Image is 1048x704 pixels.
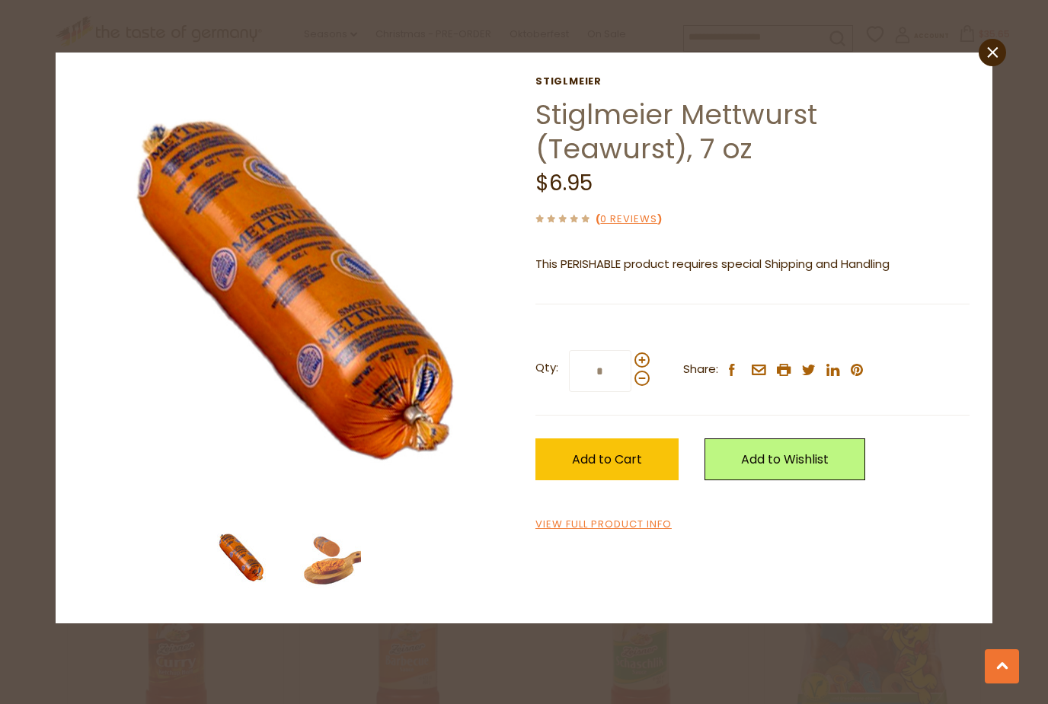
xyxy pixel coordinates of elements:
button: Add to Cart [535,438,679,480]
img: Stiglmeier Mettwurst (Teawurst), 7 oz [78,75,513,510]
span: ( ) [596,212,662,226]
a: Stiglmeier [535,75,970,88]
p: This PERISHABLE product requires special Shipping and Handling [535,255,970,274]
li: We will ship this product in heat-protective packaging and ice. [550,285,970,304]
a: View Full Product Info [535,517,672,533]
span: $6.95 [535,168,593,198]
input: Qty: [569,350,631,392]
span: Add to Cart [572,451,642,468]
a: 0 Reviews [600,212,657,228]
a: Add to Wishlist [705,438,865,480]
img: Stiglmeier Mettwurst (Teawurst), 7 oz [211,527,272,588]
span: Share: [683,360,718,379]
strong: Qty: [535,358,558,377]
img: Stiglmeier Mettwurst (Teawurst), 7 oz [300,527,361,588]
a: Stiglmeier Mettwurst (Teawurst), 7 oz [535,95,817,168]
